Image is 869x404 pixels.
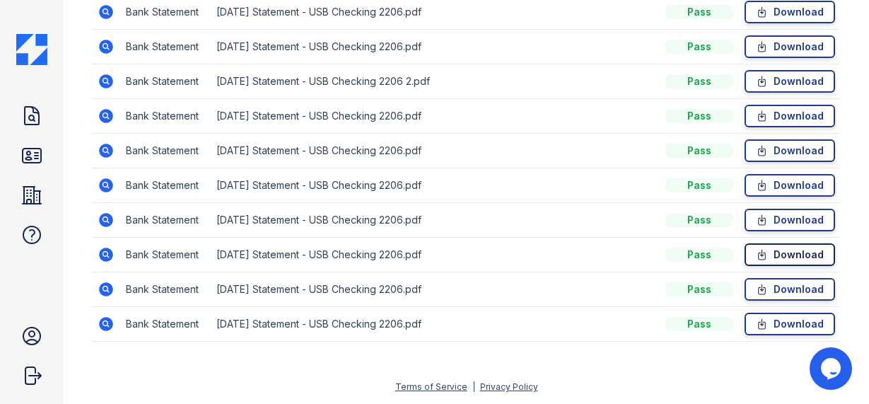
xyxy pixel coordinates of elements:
[211,64,660,99] td: [DATE] Statement - USB Checking 2206 2.pdf
[665,317,733,331] div: Pass
[745,313,835,335] a: Download
[745,70,835,93] a: Download
[120,99,211,134] td: Bank Statement
[211,203,660,238] td: [DATE] Statement - USB Checking 2206.pdf
[665,213,733,227] div: Pass
[16,34,47,65] img: CE_Icon_Blue-c292c112584629df590d857e76928e9f676e5b41ef8f769ba2f05ee15b207248.png
[120,272,211,307] td: Bank Statement
[665,74,733,88] div: Pass
[120,134,211,168] td: Bank Statement
[211,272,660,307] td: [DATE] Statement - USB Checking 2206.pdf
[120,238,211,272] td: Bank Statement
[120,203,211,238] td: Bank Statement
[211,307,660,342] td: [DATE] Statement - USB Checking 2206.pdf
[745,139,835,162] a: Download
[745,35,835,58] a: Download
[745,174,835,197] a: Download
[120,30,211,64] td: Bank Statement
[120,64,211,99] td: Bank Statement
[665,40,733,54] div: Pass
[211,99,660,134] td: [DATE] Statement - USB Checking 2206.pdf
[665,109,733,123] div: Pass
[120,168,211,203] td: Bank Statement
[745,209,835,231] a: Download
[211,168,660,203] td: [DATE] Statement - USB Checking 2206.pdf
[745,1,835,23] a: Download
[665,144,733,158] div: Pass
[810,347,855,390] iframe: chat widget
[211,134,660,168] td: [DATE] Statement - USB Checking 2206.pdf
[745,243,835,266] a: Download
[665,248,733,262] div: Pass
[120,307,211,342] td: Bank Statement
[665,282,733,296] div: Pass
[211,238,660,272] td: [DATE] Statement - USB Checking 2206.pdf
[745,105,835,127] a: Download
[480,381,538,392] a: Privacy Policy
[472,381,475,392] div: |
[665,5,733,19] div: Pass
[395,381,467,392] a: Terms of Service
[665,178,733,192] div: Pass
[745,278,835,301] a: Download
[211,30,660,64] td: [DATE] Statement - USB Checking 2206.pdf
